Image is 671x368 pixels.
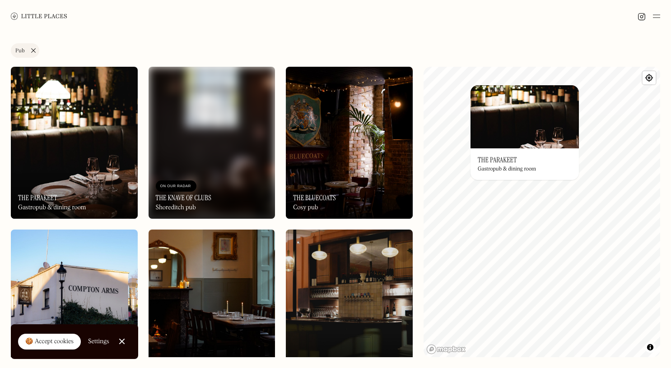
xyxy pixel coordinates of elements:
[645,342,656,353] button: Toggle attribution
[471,85,579,148] img: The Parakeet
[156,204,196,212] div: Shoreditch pub
[478,166,536,172] div: Gastropub & dining room
[11,43,39,58] a: Pub
[149,67,275,219] img: The Knave of Clubs
[25,337,74,346] div: 🍪 Accept cookies
[11,67,138,219] a: The ParakeetThe ParakeetThe ParakeetGastropub & dining room
[149,67,275,219] a: The Knave of ClubsThe Knave of ClubsOn Our RadarThe Knave of ClubsShoreditch pub
[426,344,466,354] a: Mapbox homepage
[293,356,354,364] h3: [DEMOGRAPHIC_DATA]
[293,204,318,212] div: Cosy pub
[18,204,86,212] div: Gastropub & dining room
[15,48,25,54] div: Pub
[160,182,192,191] div: On Our Radar
[18,193,57,202] h3: The Parakeet
[88,338,109,345] div: Settings
[156,356,200,364] h3: [PERSON_NAME]
[478,156,517,164] h3: The Parakeet
[156,193,212,202] h3: The Knave of Clubs
[18,334,81,350] a: 🍪 Accept cookies
[113,332,131,350] a: Close Cookie Popup
[88,331,109,352] a: Settings
[11,67,138,219] img: The Parakeet
[424,67,660,357] canvas: Map
[293,193,336,202] h3: The Bluecoats
[471,85,579,180] a: The ParakeetThe ParakeetThe ParakeetGastropub & dining room
[286,67,413,219] a: The BluecoatsThe BluecoatsThe BluecoatsCosy pub
[643,71,656,84] button: Find my location
[286,67,413,219] img: The Bluecoats
[648,342,653,352] span: Toggle attribution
